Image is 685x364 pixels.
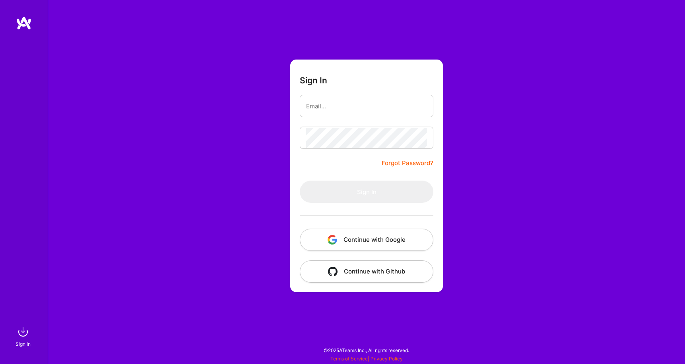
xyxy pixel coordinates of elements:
[306,96,427,116] input: Email...
[330,356,403,362] span: |
[328,267,338,276] img: icon
[16,340,31,348] div: Sign In
[300,75,327,85] h3: Sign In
[17,324,31,348] a: sign inSign In
[15,324,31,340] img: sign in
[382,158,433,168] a: Forgot Password?
[300,181,433,203] button: Sign In
[300,229,433,251] button: Continue with Google
[371,356,403,362] a: Privacy Policy
[48,340,685,360] div: © 2025 ATeams Inc., All rights reserved.
[328,235,337,245] img: icon
[16,16,32,30] img: logo
[330,356,368,362] a: Terms of Service
[300,260,433,283] button: Continue with Github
